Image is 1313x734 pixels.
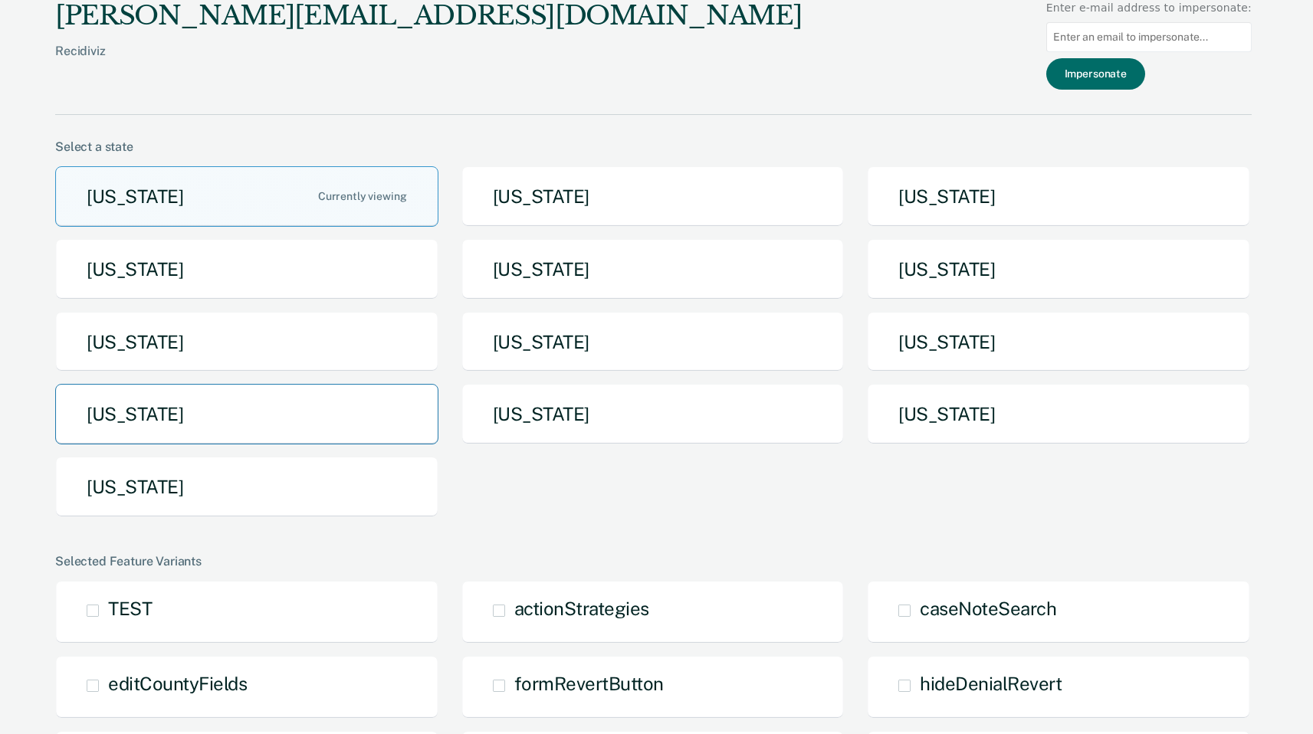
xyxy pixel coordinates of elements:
[867,166,1250,227] button: [US_STATE]
[867,239,1250,300] button: [US_STATE]
[55,312,438,372] button: [US_STATE]
[55,239,438,300] button: [US_STATE]
[55,44,802,83] div: Recidiviz
[867,312,1250,372] button: [US_STATE]
[55,384,438,444] button: [US_STATE]
[55,554,1252,569] div: Selected Feature Variants
[55,166,438,227] button: [US_STATE]
[461,312,845,372] button: [US_STATE]
[1046,22,1252,52] input: Enter an email to impersonate...
[461,384,845,444] button: [US_STATE]
[108,673,247,694] span: editCountyFields
[867,384,1250,444] button: [US_STATE]
[55,139,1252,154] div: Select a state
[514,673,664,694] span: formRevertButton
[55,457,438,517] button: [US_STATE]
[920,673,1062,694] span: hideDenialRevert
[920,598,1056,619] span: caseNoteSearch
[461,166,845,227] button: [US_STATE]
[514,598,649,619] span: actionStrategies
[461,239,845,300] button: [US_STATE]
[108,598,152,619] span: TEST
[1046,58,1145,90] button: Impersonate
